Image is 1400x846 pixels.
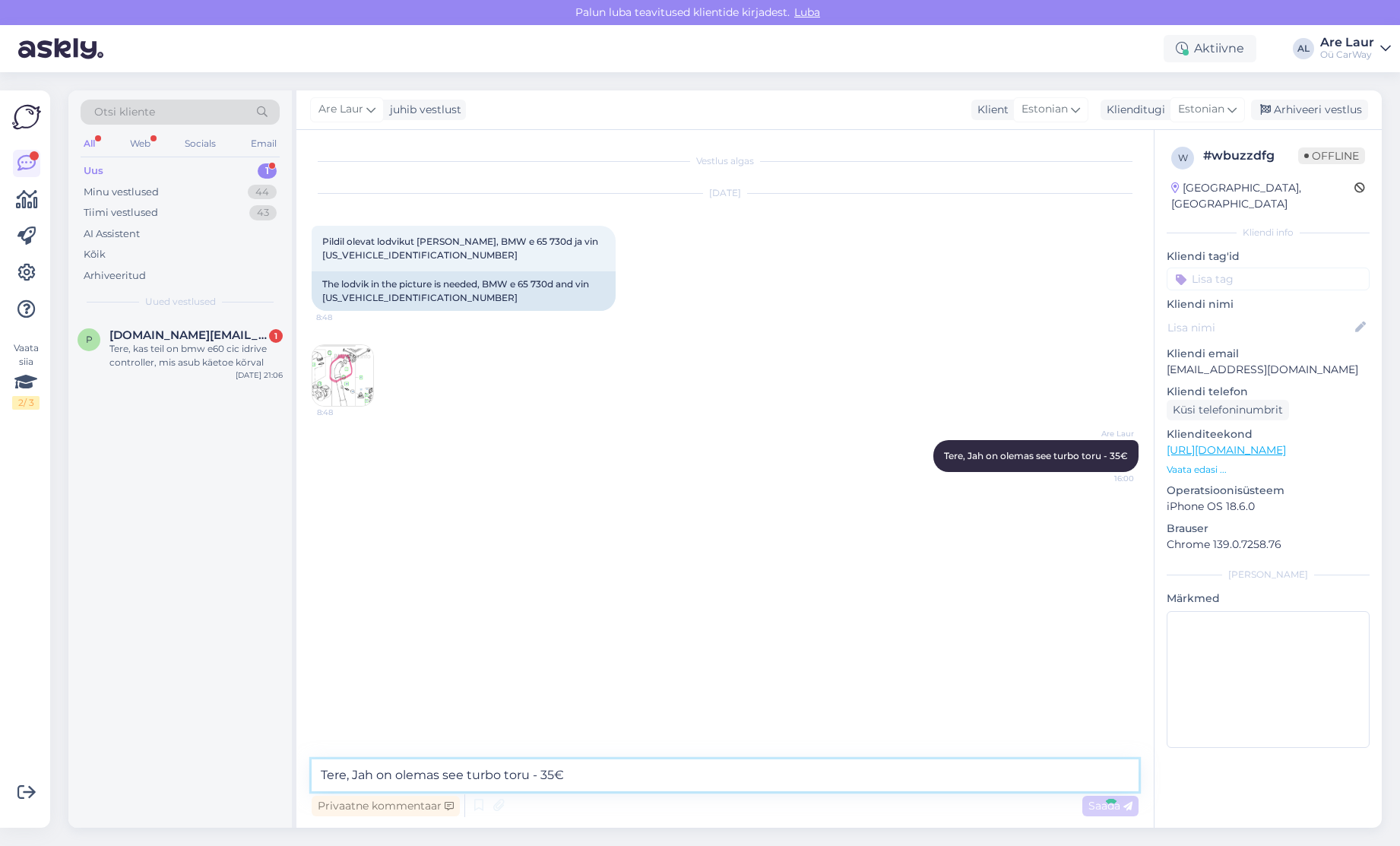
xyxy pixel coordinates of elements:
[1167,568,1370,581] div: [PERSON_NAME]
[1167,400,1289,420] div: Küsi telefoninumbrit
[84,163,103,179] div: Uus
[1167,521,1370,537] p: Brauser
[312,345,373,406] img: Attachment
[269,329,283,343] div: 1
[236,369,283,381] div: [DATE] 21:06
[312,271,616,311] div: The lodvik in the picture is needed, BMW e 65 730d and vin [US_VEHICLE_IDENTIFICATION_NUMBER]
[971,102,1009,118] div: Klient
[790,5,825,19] span: Luba
[1167,537,1370,553] p: Chrome 139.0.7258.76
[317,407,374,418] span: 8:48
[84,268,146,284] div: Arhiveeritud
[84,205,158,220] div: Tiimi vestlused
[1167,591,1370,607] p: Märkmed
[127,134,154,154] div: Web
[1320,49,1374,61] div: Oü CarWay
[1178,101,1224,118] span: Estonian
[1171,180,1354,212] div: [GEOGRAPHIC_DATA], [GEOGRAPHIC_DATA]
[249,205,277,220] div: 43
[1298,147,1365,164] span: Offline
[1167,426,1370,442] p: Klienditeekond
[1167,499,1370,515] p: iPhone OS 18.6.0
[84,185,159,200] div: Minu vestlused
[1203,147,1298,165] div: # wbuzzdfg
[94,104,155,120] span: Otsi kliente
[312,154,1139,168] div: Vestlus algas
[1101,102,1165,118] div: Klienditugi
[1077,428,1134,439] span: Are Laur
[12,396,40,410] div: 2 / 3
[1178,152,1188,163] span: w
[944,450,1128,461] span: Tere, Jah on olemas see turbo toru - 35€
[1167,362,1370,378] p: [EMAIL_ADDRESS][DOMAIN_NAME]
[248,134,280,154] div: Email
[258,163,277,179] div: 1
[1320,36,1374,49] div: Are Laur
[84,247,106,262] div: Kõik
[318,101,363,118] span: Are Laur
[312,186,1139,200] div: [DATE]
[316,312,373,323] span: 8:48
[86,334,93,345] span: p
[1167,296,1370,312] p: Kliendi nimi
[1167,226,1370,239] div: Kliendi info
[1077,473,1134,484] span: 16:00
[1167,384,1370,400] p: Kliendi telefon
[182,134,219,154] div: Socials
[12,341,40,410] div: Vaata siia
[1293,38,1314,59] div: AL
[12,103,41,131] img: Askly Logo
[1167,319,1352,336] input: Lisa nimi
[1167,483,1370,499] p: Operatsioonisüsteem
[145,295,216,309] span: Uued vestlused
[1167,268,1370,290] input: Lisa tag
[1167,346,1370,362] p: Kliendi email
[1320,36,1391,61] a: Are LaurOü CarWay
[109,328,268,342] span: power.bmw@mail.ee
[1167,249,1370,265] p: Kliendi tag'id
[1251,100,1368,120] div: Arhiveeri vestlus
[384,102,461,118] div: juhib vestlust
[81,134,98,154] div: All
[248,185,277,200] div: 44
[322,236,600,261] span: Pildil olevat lodvikut [PERSON_NAME], BMW e 65 730d ja vin [US_VEHICLE_IDENTIFICATION_NUMBER]
[1021,101,1068,118] span: Estonian
[1167,443,1286,457] a: [URL][DOMAIN_NAME]
[109,342,283,369] div: Tere, kas teil on bmw e60 cic idrive controller, mis asub käetoe kõrval
[1167,463,1370,477] p: Vaata edasi ...
[1164,35,1256,62] div: Aktiivne
[84,227,140,242] div: AI Assistent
